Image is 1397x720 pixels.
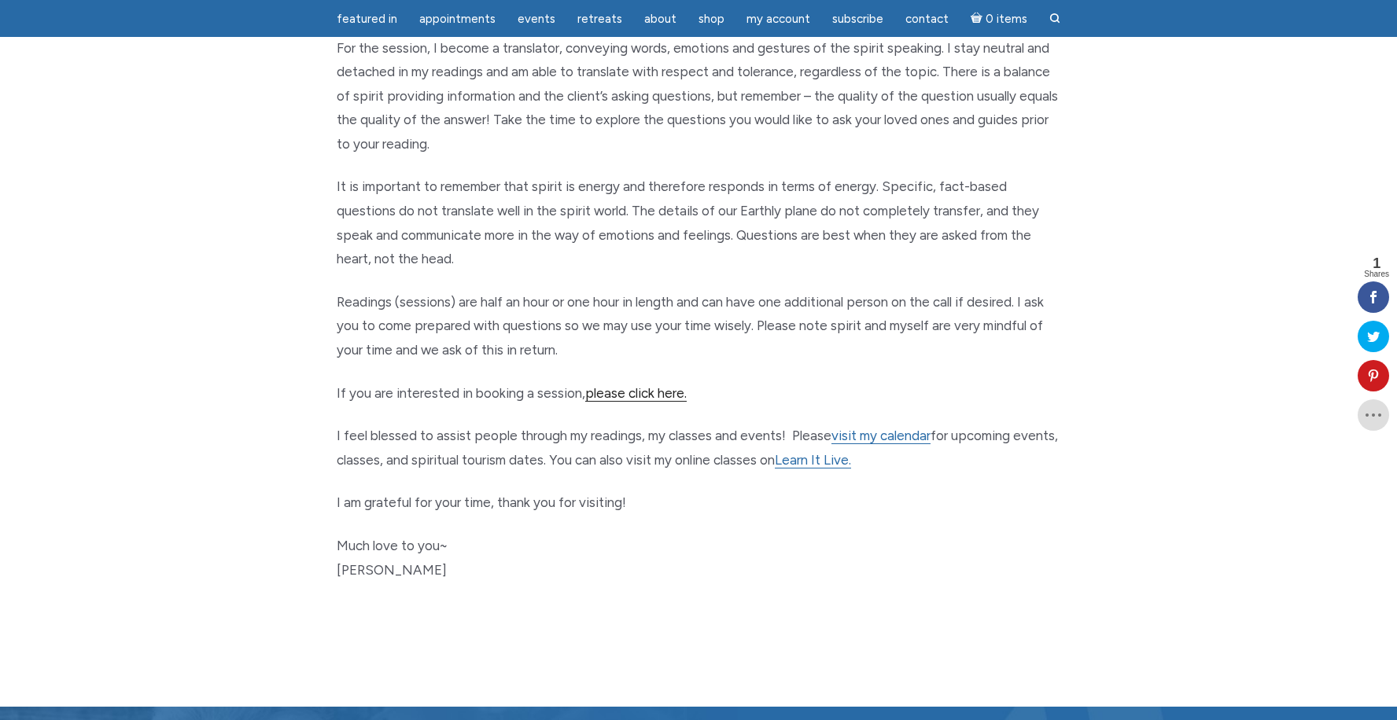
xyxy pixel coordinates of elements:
a: My Account [737,4,820,35]
span: About [644,12,676,26]
a: featured in [327,4,407,35]
a: Contact [896,4,958,35]
i: Cart [971,12,986,26]
p: I am grateful for your time, thank you for visiting! [337,490,1060,515]
a: Learn It Live. [775,452,851,468]
p: I feel blessed to assist people through my readings, my classes and events! Please for upcoming e... [337,424,1060,472]
a: please click here. [585,385,687,402]
span: My Account [746,12,810,26]
a: Subscribe [823,4,893,35]
span: Retreats [577,12,622,26]
span: Shares [1364,270,1389,278]
p: For the session, I become a translator, conveying words, emotions and gestures of the spirit spea... [337,36,1060,156]
a: Shop [689,4,734,35]
p: If you are interested in booking a session, [337,381,1060,406]
span: featured in [337,12,397,26]
span: Appointments [419,12,496,26]
a: Cart0 items [961,2,1037,35]
span: Subscribe [832,12,883,26]
a: Events [508,4,565,35]
p: Readings (sessions) are half an hour or one hour in length and can have one additional person on ... [337,290,1060,362]
p: Much love to you~ [PERSON_NAME] [337,534,1060,582]
span: 0 items [986,13,1027,25]
a: visit my calendar [831,428,931,444]
span: Shop [698,12,724,26]
a: Appointments [410,4,505,35]
span: Events [518,12,555,26]
a: About [635,4,686,35]
p: It is important to remember that spirit is energy and therefore responds in terms of energy. Spec... [337,174,1060,270]
span: 1 [1364,256,1389,270]
a: Retreats [568,4,632,35]
span: Contact [905,12,949,26]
